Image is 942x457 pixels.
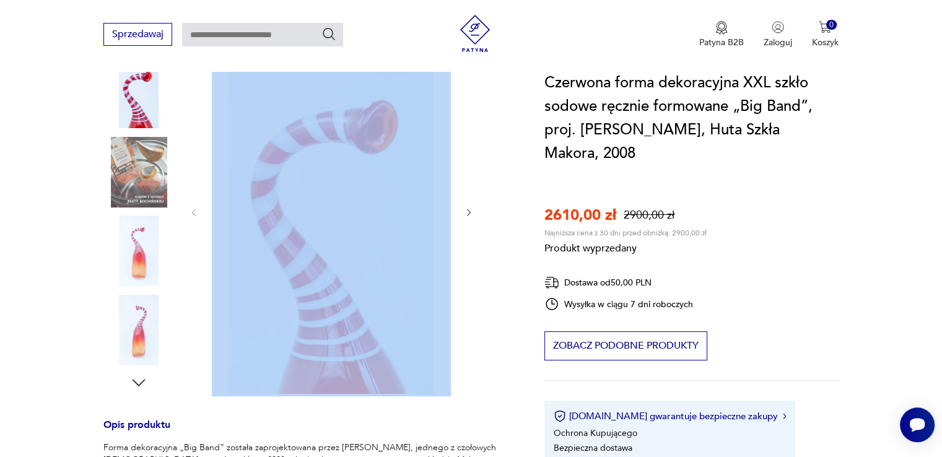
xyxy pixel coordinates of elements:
[544,71,839,165] h1: Czerwona forma dekoracyjna XXL szkło sodowe ręcznie formowane „Big Band”, proj. [PERSON_NAME], Hu...
[544,297,693,311] div: Wysyłka w ciągu 7 dni roboczych
[103,421,515,442] h3: Opis produktu
[103,31,172,40] a: Sprzedawaj
[321,27,336,41] button: Szukaj
[554,427,637,439] li: Ochrona Kupującego
[544,275,693,290] div: Dostawa od 50,00 PLN
[772,21,784,33] img: Ikonka użytkownika
[699,21,744,48] a: Ikona medaluPatyna B2B
[544,275,559,290] img: Ikona dostawy
[819,21,831,33] img: Ikona koszyka
[624,207,674,223] p: 2900,00 zł
[715,21,728,35] img: Ikona medalu
[764,37,792,48] p: Zaloguj
[456,15,494,52] img: Patyna - sklep z meblami i dekoracjami vintage
[544,238,707,255] p: Produkt wyprzedany
[554,410,566,422] img: Ikona certyfikatu
[544,205,616,225] p: 2610,00 zł
[812,21,839,48] button: 0Koszyk
[812,37,839,48] p: Koszyk
[544,228,707,238] p: Najniższa cena z 30 dni przed obniżką: 2900,00 zł
[554,442,632,454] li: Bezpieczna dostawa
[900,407,935,442] iframe: Smartsupp widget button
[554,410,786,422] button: [DOMAIN_NAME] gwarantuje bezpieczne zakupy
[699,21,744,48] button: Patyna B2B
[103,23,172,46] button: Sprzedawaj
[764,21,792,48] button: Zaloguj
[783,413,787,419] img: Ikona strzałki w prawo
[544,331,707,360] button: Zobacz podobne produkty
[826,20,837,30] div: 0
[699,37,744,48] p: Patyna B2B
